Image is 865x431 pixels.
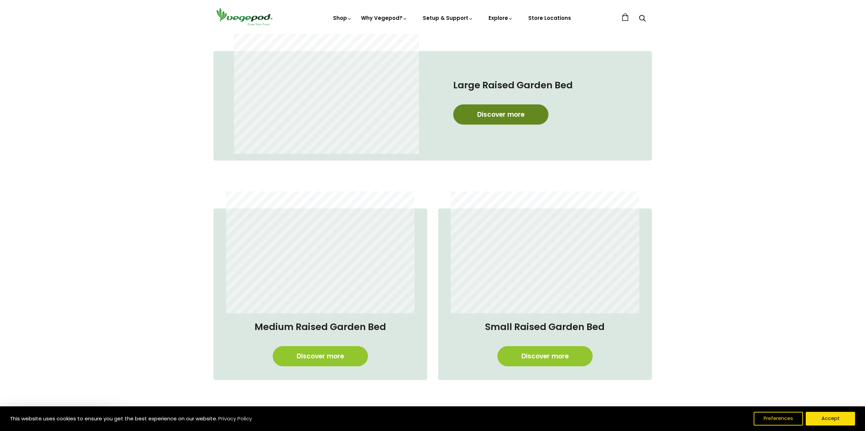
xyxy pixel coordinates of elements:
a: Why Vegepod? [361,14,408,22]
a: Setup & Support [423,14,473,22]
img: Vegepod [213,7,275,26]
a: Discover more [497,346,593,366]
a: Explore [489,14,513,22]
span: This website uses cookies to ensure you get the best experience on our website. [10,415,217,422]
a: Shop [333,14,352,22]
a: Search [639,15,646,23]
h4: Large Raised Garden Bed [453,78,625,92]
h4: Medium Raised Garden Bed [220,320,420,334]
button: Preferences [754,412,803,426]
a: Privacy Policy (opens in a new tab) [217,413,253,425]
a: Discover more [273,346,368,366]
button: Accept [806,412,855,426]
a: Discover more [453,104,548,125]
h4: Small Raised Garden Bed [445,320,645,334]
a: Store Locations [528,14,571,22]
